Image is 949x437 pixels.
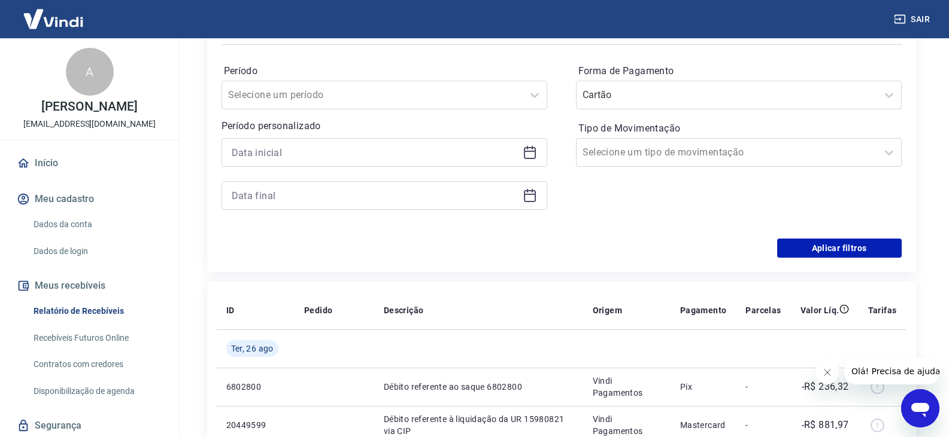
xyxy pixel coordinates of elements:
p: - [745,419,781,431]
p: 20449599 [226,419,285,431]
a: Relatório de Recebíveis [29,299,165,323]
iframe: Botão para abrir a janela de mensagens [901,389,939,427]
button: Aplicar filtros [777,239,902,258]
input: Data final [232,187,518,204]
span: Olá! Precisa de ajuda? [7,8,101,18]
a: Disponibilização de agenda [29,379,165,404]
p: Débito referente ao saque 6802800 [384,381,574,393]
label: Período [224,64,545,78]
p: 6802800 [226,381,285,393]
p: Tarifas [868,304,897,316]
p: Vindi Pagamentos [593,413,661,437]
p: Mastercard [680,419,727,431]
p: Pedido [304,304,332,316]
a: Recebíveis Futuros Online [29,326,165,350]
a: Início [14,150,165,176]
p: [PERSON_NAME] [41,100,137,113]
p: Vindi Pagamentos [593,375,661,399]
label: Forma de Pagamento [578,64,899,78]
p: Origem [593,304,622,316]
button: Meu cadastro [14,186,165,212]
p: Período personalizado [222,119,547,133]
iframe: Fechar mensagem [815,360,839,384]
p: ID [226,304,235,316]
p: [EMAIL_ADDRESS][DOMAIN_NAME] [23,118,156,130]
a: Contratos com credores [29,352,165,377]
a: Dados da conta [29,212,165,237]
iframe: Mensagem da empresa [844,358,939,384]
p: Descrição [384,304,424,316]
p: Parcelas [745,304,781,316]
p: -R$ 881,97 [802,418,849,432]
span: Ter, 26 ago [231,343,274,355]
a: Dados de login [29,239,165,264]
img: Vindi [14,1,92,37]
button: Meus recebíveis [14,273,165,299]
p: -R$ 236,32 [802,380,849,394]
button: Sair [892,8,935,30]
p: Pagamento [680,304,727,316]
p: Débito referente à liquidação da UR 15980821 via CIP [384,413,574,437]
p: Valor Líq. [801,304,839,316]
label: Tipo de Movimentação [578,121,899,136]
p: Pix [680,381,727,393]
div: A [66,48,114,96]
p: - [745,381,781,393]
input: Data inicial [232,143,518,161]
